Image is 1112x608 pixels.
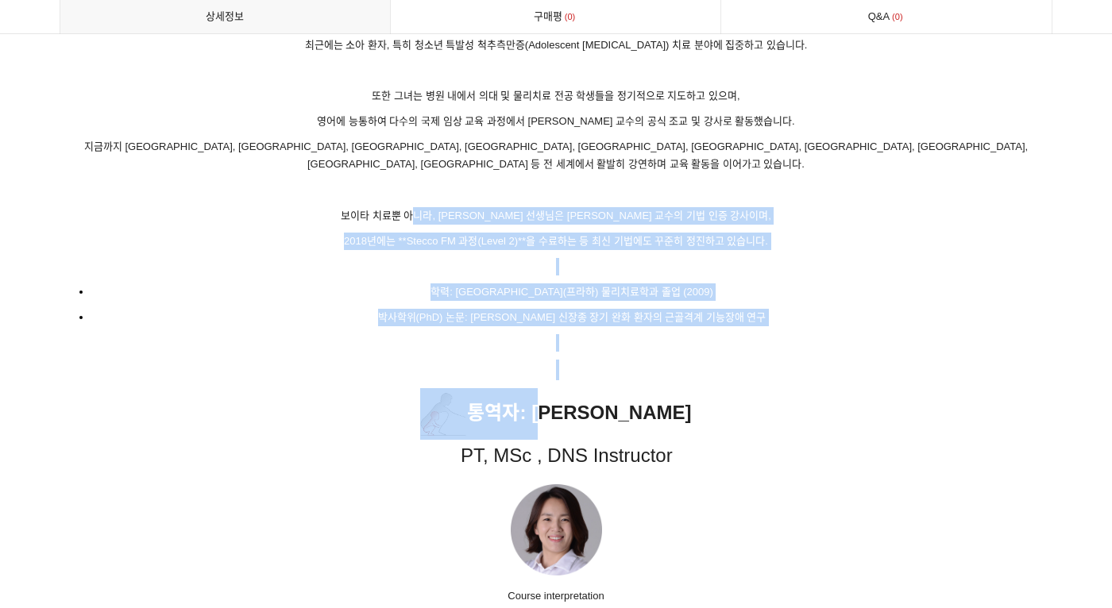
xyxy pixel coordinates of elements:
span: : [PERSON_NAME] [519,402,691,423]
span: PT, MSc , DNS Instructor [461,444,673,466]
p: 영어에 능통하여 다수의 국제 임상 교육 과정에서 [PERSON_NAME] 교수의 공식 조교 및 강사로 활동했습니다. [60,113,1052,130]
span: 통역자 [420,402,519,423]
p: Course interpretation [60,587,1052,605]
p: 보이타 치료뿐 아니라, [PERSON_NAME] 선생님은 [PERSON_NAME] 교수의 기법 인증 강사이며, [60,207,1052,225]
p: 최근에는 소아 환자, 특히 청소년 특발성 척추측만증(Adolescent [MEDICAL_DATA]) 치료 분야에 집중하고 있습니다. [60,37,1052,54]
p: 지금까지 [GEOGRAPHIC_DATA], [GEOGRAPHIC_DATA], [GEOGRAPHIC_DATA], [GEOGRAPHIC_DATA], [GEOGRAPHIC_DATA... [60,138,1052,173]
img: 1597e3e65a0d2.png [420,392,467,436]
p: 박사학위(PhD) 논문: [PERSON_NAME] 신장종 장기 완화 환자의 근골격계 기능장애 연구 [91,309,1052,326]
p: 2018년에는 **Stecco FM 과정(Level 2)**을 수료하는 등 최신 기법에도 꾸준히 정진하고 있습니다. [60,233,1052,250]
span: 0 [890,9,905,25]
span: 0 [562,9,578,25]
p: 학력: [GEOGRAPHIC_DATA](프라하) 물리치료학과 졸업 (2009) [91,283,1052,301]
p: 또한 그녀는 병원 내에서 의대 및 물리치료 전공 학생들을 정기적으로 지도하고 있으며, [60,87,1052,105]
img: 38ae3aee9ae5a.png [511,484,602,575]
